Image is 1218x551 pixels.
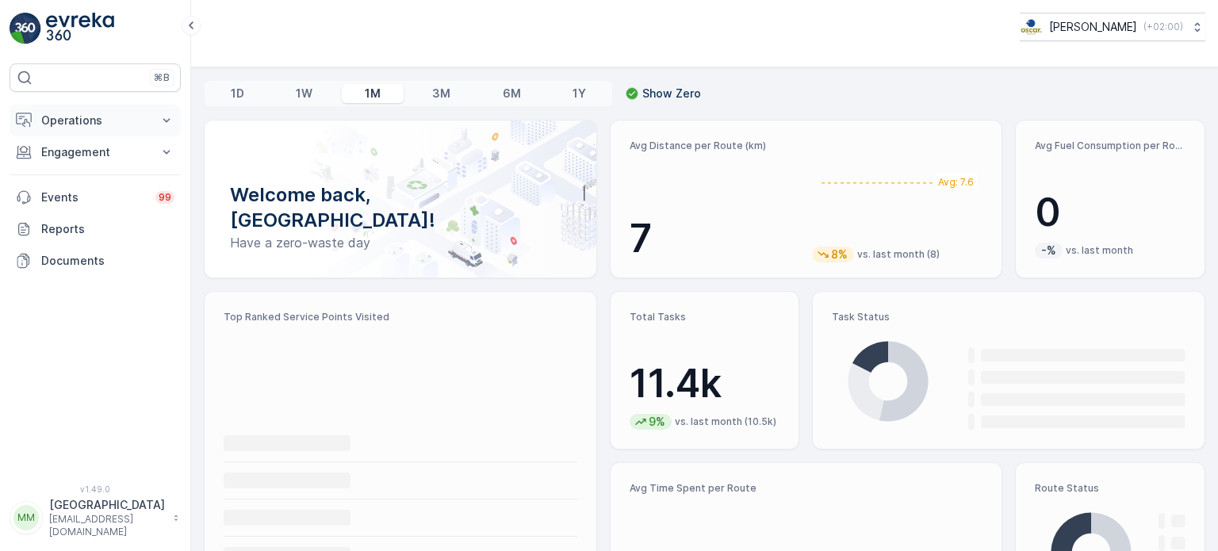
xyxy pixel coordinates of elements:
[10,13,41,44] img: logo
[1143,21,1183,33] p: ( +02:00 )
[365,86,381,101] p: 1M
[630,140,800,152] p: Avg Distance per Route (km)
[230,182,571,233] p: Welcome back, [GEOGRAPHIC_DATA]!
[642,86,701,101] p: Show Zero
[41,189,146,205] p: Events
[503,86,521,101] p: 6M
[41,253,174,269] p: Documents
[1066,244,1133,257] p: vs. last month
[10,213,181,245] a: Reports
[630,360,780,408] p: 11.4k
[41,144,149,160] p: Engagement
[49,497,165,513] p: [GEOGRAPHIC_DATA]
[10,136,181,168] button: Engagement
[1035,189,1185,236] p: 0
[630,482,800,495] p: Avg Time Spent per Route
[1049,19,1137,35] p: [PERSON_NAME]
[154,71,170,84] p: ⌘B
[832,311,1185,323] p: Task Status
[1020,13,1205,41] button: [PERSON_NAME](+02:00)
[10,245,181,277] a: Documents
[49,513,165,538] p: [EMAIL_ADDRESS][DOMAIN_NAME]
[10,484,181,494] span: v 1.49.0
[231,86,244,101] p: 1D
[829,247,849,262] p: 8%
[432,86,450,101] p: 3M
[41,113,149,128] p: Operations
[224,311,577,323] p: Top Ranked Service Points Visited
[13,505,39,530] div: MM
[230,233,571,252] p: Have a zero-waste day
[647,414,667,430] p: 9%
[573,86,586,101] p: 1Y
[857,248,940,261] p: vs. last month (8)
[630,311,780,323] p: Total Tasks
[1040,243,1058,258] p: -%
[10,105,181,136] button: Operations
[10,182,181,213] a: Events99
[159,191,171,204] p: 99
[1035,140,1185,152] p: Avg Fuel Consumption per Route (lt)
[675,415,776,428] p: vs. last month (10.5k)
[41,221,174,237] p: Reports
[46,13,114,44] img: logo_light-DOdMpM7g.png
[1035,482,1185,495] p: Route Status
[296,86,312,101] p: 1W
[630,215,800,262] p: 7
[1020,18,1043,36] img: basis-logo_rgb2x.png
[10,497,181,538] button: MM[GEOGRAPHIC_DATA][EMAIL_ADDRESS][DOMAIN_NAME]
